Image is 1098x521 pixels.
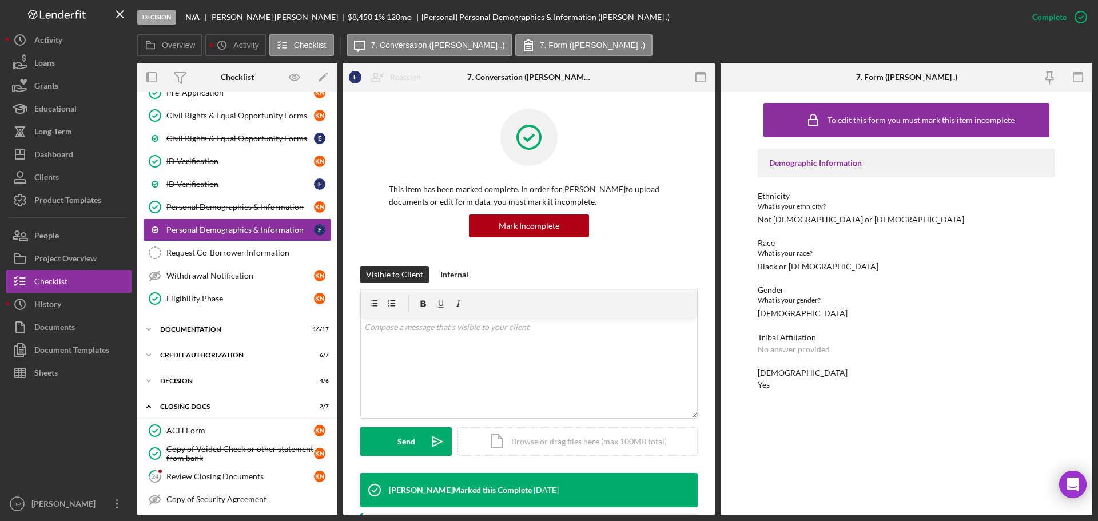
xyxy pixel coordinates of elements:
time: 2025-04-01 19:50 [534,486,559,495]
button: Clients [6,166,132,189]
text: BP [14,501,21,507]
button: Overview [137,34,202,56]
button: Activity [6,29,132,51]
div: Eligibility Phase [166,294,314,303]
div: CREDIT AUTHORIZATION [160,352,300,359]
div: People [34,224,59,250]
div: Not [DEMOGRAPHIC_DATA] or [DEMOGRAPHIC_DATA] [758,215,964,224]
div: E [314,133,325,144]
button: Project Overview [6,247,132,270]
div: $8,450 [348,13,372,22]
button: Complete [1021,6,1092,29]
button: Activity [205,34,266,56]
label: Activity [233,41,258,50]
div: K N [314,201,325,213]
button: Checklist [6,270,132,293]
div: Grants [34,74,58,100]
div: Gender [758,285,1055,295]
div: Product Templates [34,189,101,214]
div: Race [758,238,1055,248]
a: ID VerificationKN [143,150,332,173]
a: Long-Term [6,120,132,143]
div: K N [314,156,325,167]
div: No answer provided [758,345,830,354]
div: Copy of Security Agreement [166,495,331,504]
button: Product Templates [6,189,132,212]
div: What is your ethnicity? [758,201,1055,212]
div: Copy of Voided Check or other statement from bank [166,444,314,463]
div: ACH Form [166,426,314,435]
div: Decision [137,10,176,25]
div: 16 / 17 [308,326,329,333]
div: K N [314,110,325,121]
div: Visible to Client [366,266,423,283]
div: ID Verification [166,157,314,166]
div: Documents [34,316,75,341]
div: [PERSON_NAME] Marked this Complete [389,486,532,495]
div: Mark Incomplete [499,214,559,237]
button: Internal [435,266,474,283]
p: This item has been marked complete. In order for [PERSON_NAME] to upload documents or edit form d... [389,183,669,209]
a: Document Templates [6,339,132,361]
div: Long-Term [34,120,72,146]
a: Withdrawal NotificationKN [143,264,332,287]
div: K N [314,87,325,98]
div: CLOSING DOCS [160,403,300,410]
div: Loans [34,51,55,77]
button: Send [360,427,452,456]
button: Educational [6,97,132,120]
div: Open Intercom Messenger [1059,471,1087,498]
div: Document Templates [34,339,109,364]
div: 1 % [374,13,385,22]
div: [PERSON_NAME] [PERSON_NAME] [209,13,348,22]
div: Project Overview [34,247,97,273]
div: 120 mo [387,13,412,22]
label: Overview [162,41,195,50]
button: People [6,224,132,247]
div: To edit this form you must mark this item incomplete [828,116,1015,125]
div: K N [314,293,325,304]
button: Visible to Client [360,266,429,283]
label: Checklist [294,41,327,50]
div: Internal [440,266,468,283]
button: History [6,293,132,316]
button: 7. Form ([PERSON_NAME] .) [515,34,653,56]
div: 6 / 7 [308,352,329,359]
label: 7. Form ([PERSON_NAME] .) [540,41,645,50]
div: E [314,178,325,190]
a: Personal Demographics & InformationE [143,218,332,241]
div: Send [397,427,415,456]
div: Personal Demographics & Information [166,202,314,212]
button: Grants [6,74,132,97]
div: Tribal Affiliation [758,333,1055,342]
button: BP[PERSON_NAME] [6,492,132,515]
div: [DEMOGRAPHIC_DATA] [758,309,848,318]
div: Civil Rights & Equal Opportunity Forms [166,134,314,143]
div: Yes [758,380,770,389]
div: Complete [1032,6,1067,29]
a: Civil Rights & Equal Opportunity FormsKN [143,104,332,127]
div: Request Co-Borrower Information [166,248,331,257]
label: 7. Conversation ([PERSON_NAME] .) [371,41,505,50]
button: Loans [6,51,132,74]
div: K N [314,471,325,482]
div: Checklist [34,270,67,296]
div: Decision [160,377,300,384]
div: Personal Demographics & Information [166,225,314,234]
button: Documents [6,316,132,339]
a: Copy of Security Agreement [143,488,332,511]
a: Copy of Voided Check or other statement from bankKN [143,442,332,465]
a: Pre-ApplicationKN [143,81,332,104]
div: 2 / 7 [308,403,329,410]
div: Sheets [34,361,58,387]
